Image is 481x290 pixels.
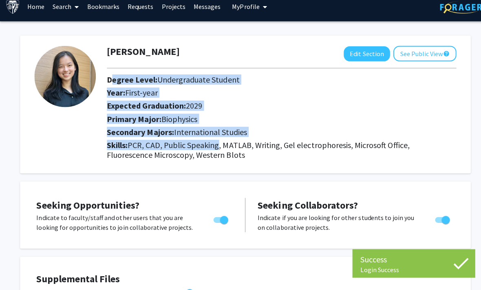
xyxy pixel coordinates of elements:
[161,115,196,125] span: Biophysics
[106,89,408,99] h2: Year:
[359,266,465,274] div: Login Success
[441,50,447,60] mat-icon: help
[36,273,452,285] h4: Supplemental Files
[36,199,139,212] span: Seeking Opportunities?
[231,4,258,12] span: My Profile
[209,213,232,225] div: Toggle
[106,76,408,86] h2: Degree Level:
[106,115,454,125] h2: Primary Major:
[6,1,20,15] img: Johns Hopkins University Logo
[256,213,417,233] p: Indicate if you are looking for other students to join you on collaborative projects.
[106,141,408,161] span: PCR, CAD, Public Speaking, MATLAB, Writing, Gel electrophoresis, Microsoft Office, Fluorescence M...
[391,47,454,63] button: See Public View
[173,128,246,138] span: International Studies
[34,47,95,108] img: Profile Picture
[106,141,454,161] h2: Skills:
[106,128,454,138] h2: Secondary Majors:
[106,47,179,59] h1: [PERSON_NAME]
[157,76,238,86] span: Undergraduate Student
[185,102,201,112] span: 2029
[359,253,465,266] div: Success
[125,89,157,99] span: First-year
[430,213,452,225] div: Toggle
[256,199,356,212] span: Seeking Collaborators?
[6,253,35,284] iframe: Chat
[106,102,408,112] h2: Expected Graduation:
[342,48,388,63] button: Edit Section
[36,213,197,233] p: Indicate to faculty/staff and other users that you are looking for opportunities to join collabor...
